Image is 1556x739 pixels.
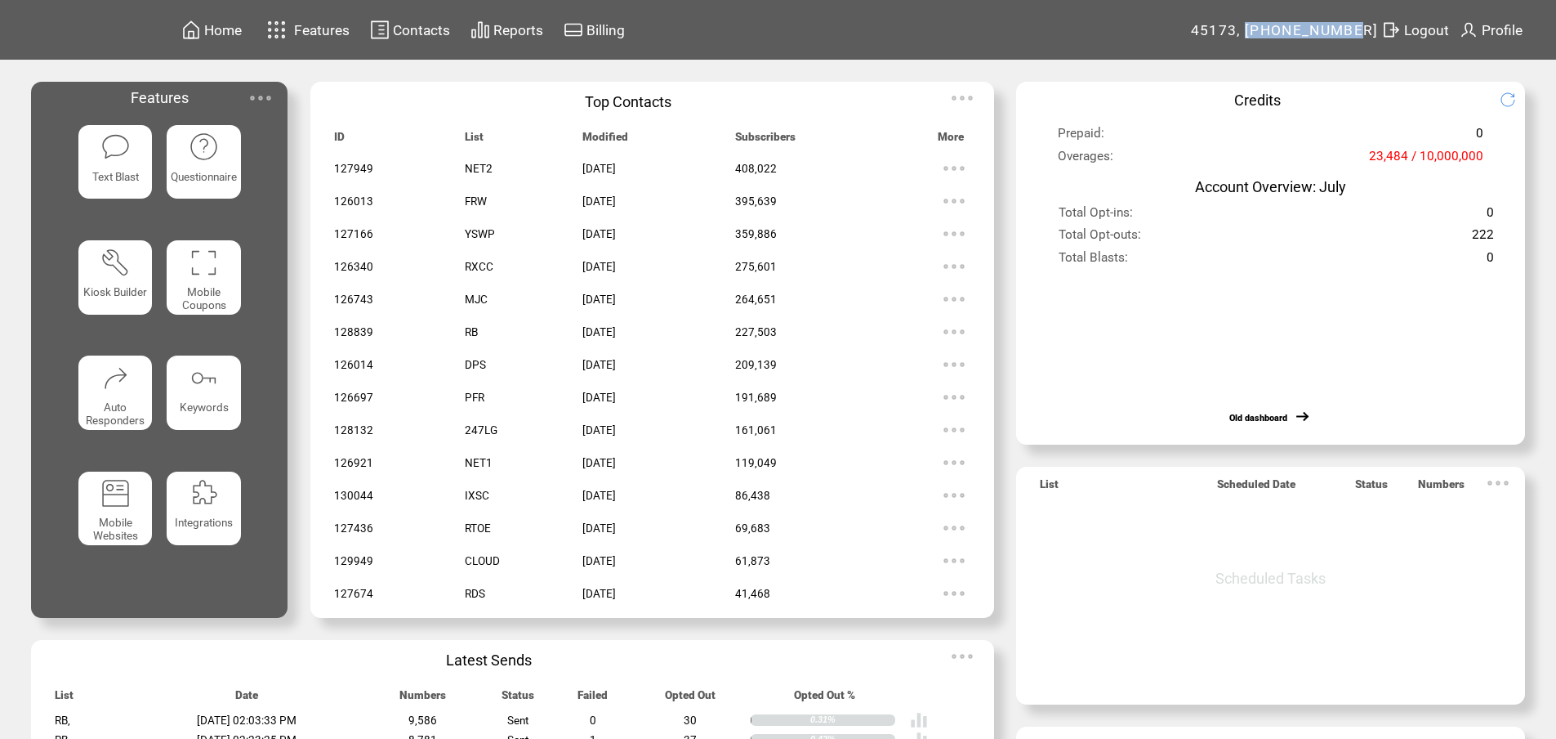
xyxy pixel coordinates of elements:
[1482,22,1523,38] span: Profile
[684,714,697,727] span: 30
[334,293,373,306] span: 126743
[1472,227,1494,251] span: 222
[735,489,770,502] span: 86,438
[582,227,616,240] span: [DATE]
[334,587,373,600] span: 127674
[1191,22,1379,38] span: 45173, [PHONE_NUMBER]
[582,358,616,371] span: [DATE]
[180,401,229,414] span: Keywords
[334,554,373,567] span: 129949
[665,688,716,710] span: Opted Out
[55,688,74,710] span: List
[582,423,616,437] span: [DATE]
[465,130,484,152] span: List
[1217,477,1295,499] span: Scheduled Date
[1229,413,1287,423] a: Old dashboard
[465,456,493,469] span: NET1
[938,283,970,316] img: ellypsis.svg
[334,260,373,273] span: 126340
[735,522,770,535] span: 69,683
[938,479,970,512] img: ellypsis.svg
[78,356,152,456] a: Auto Responders
[1059,250,1128,274] span: Total Blasts:
[735,260,777,273] span: 275,601
[465,162,493,175] span: NET2
[181,20,201,40] img: home.svg
[735,325,777,338] span: 227,503
[83,285,147,298] span: Kiosk Builder
[735,554,770,567] span: 61,873
[468,17,546,43] a: Reports
[334,325,373,338] span: 128839
[334,162,373,175] span: 127949
[564,20,583,40] img: creidtcard.svg
[1355,477,1388,499] span: Status
[189,132,219,162] img: questionnaire.svg
[938,316,970,348] img: ellypsis.svg
[938,250,970,283] img: ellypsis.svg
[585,93,671,110] span: Top Contacts
[938,512,970,544] img: ellypsis.svg
[1418,477,1465,499] span: Numbers
[582,195,616,208] span: [DATE]
[167,240,240,341] a: Mobile Coupons
[810,714,895,726] div: 0.31%
[100,363,131,393] img: auto-responders.svg
[582,130,628,152] span: Modified
[735,227,777,240] span: 359,886
[1215,570,1326,587] span: Scheduled Tasks
[1456,17,1525,43] a: Profile
[167,125,240,226] a: Questionnaire
[182,285,226,311] span: Mobile Coupons
[582,587,616,600] span: [DATE]
[1369,149,1483,172] span: 23,484 / 10,000,000
[465,522,491,535] span: RTOE
[465,195,487,208] span: FRW
[399,688,446,710] span: Numbers
[938,217,970,250] img: ellypsis.svg
[1059,205,1133,229] span: Total Opt-ins:
[735,358,777,371] span: 209,139
[197,714,296,727] span: [DATE] 02:03:33 PM
[735,587,770,600] span: 41,468
[582,391,616,404] span: [DATE]
[938,414,970,446] img: ellypsis.svg
[1234,92,1281,109] span: Credits
[171,170,237,183] span: Questionnaire
[938,381,970,414] img: ellypsis.svg
[244,82,277,114] img: ellypsis.svg
[502,688,534,710] span: Status
[294,22,350,38] span: Features
[262,16,291,43] img: features.svg
[465,227,495,240] span: YSWP
[334,522,373,535] span: 127436
[370,20,390,40] img: contacts.svg
[167,356,240,456] a: Keywords
[92,170,139,183] span: Text Blast
[938,348,970,381] img: ellypsis.svg
[1482,467,1514,499] img: ellypsis.svg
[1379,17,1456,43] a: Logout
[735,195,777,208] span: 395,639
[465,293,488,306] span: MJC
[175,516,233,529] span: Integrations
[577,688,608,710] span: Failed
[582,456,616,469] span: [DATE]
[1195,178,1346,195] span: Account Overview: July
[334,456,373,469] span: 126921
[131,89,189,106] span: Features
[582,522,616,535] span: [DATE]
[582,260,616,273] span: [DATE]
[446,652,532,669] span: Latest Sends
[507,714,528,727] span: Sent
[78,240,152,341] a: Kiosk Builder
[334,195,373,208] span: 126013
[334,358,373,371] span: 126014
[334,227,373,240] span: 127166
[465,423,497,437] span: 247LG
[334,423,373,437] span: 128132
[1058,149,1113,172] span: Overages:
[470,20,490,40] img: chart.svg
[910,711,928,729] img: poll%20-%20white.svg
[735,456,777,469] span: 119,049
